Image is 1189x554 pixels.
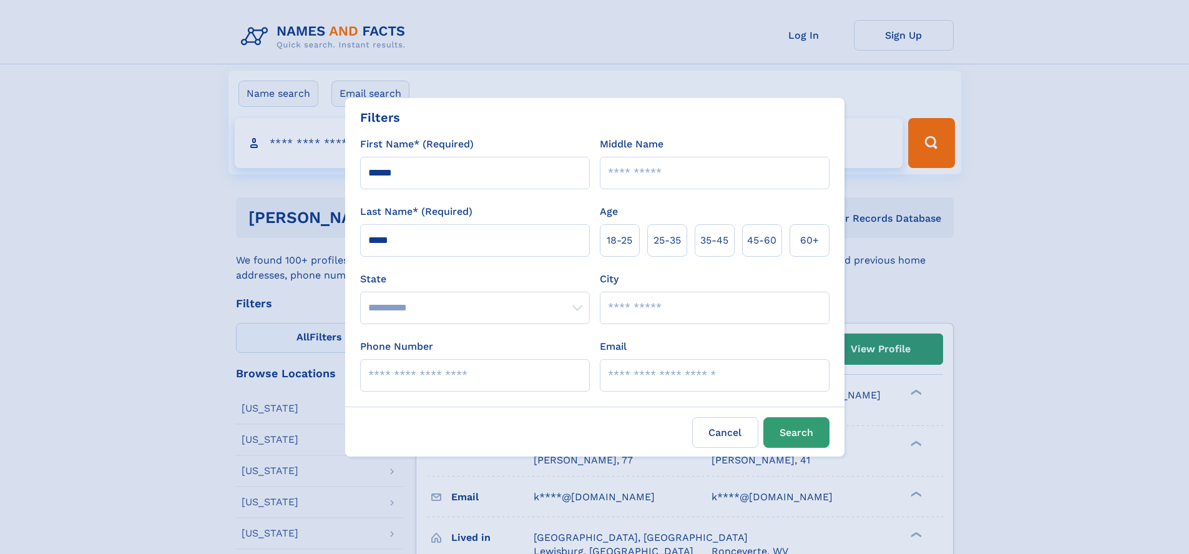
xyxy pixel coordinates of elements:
label: City [600,272,619,287]
button: Search [763,417,829,448]
label: State [360,272,590,287]
label: Age [600,204,618,219]
label: Middle Name [600,137,663,152]
div: Filters [360,108,400,127]
span: 60+ [800,233,819,248]
span: 45‑60 [747,233,776,248]
span: 35‑45 [700,233,728,248]
label: First Name* (Required) [360,137,474,152]
span: 25‑35 [653,233,681,248]
label: Phone Number [360,339,433,354]
label: Cancel [692,417,758,448]
label: Email [600,339,627,354]
span: 18‑25 [607,233,632,248]
label: Last Name* (Required) [360,204,472,219]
